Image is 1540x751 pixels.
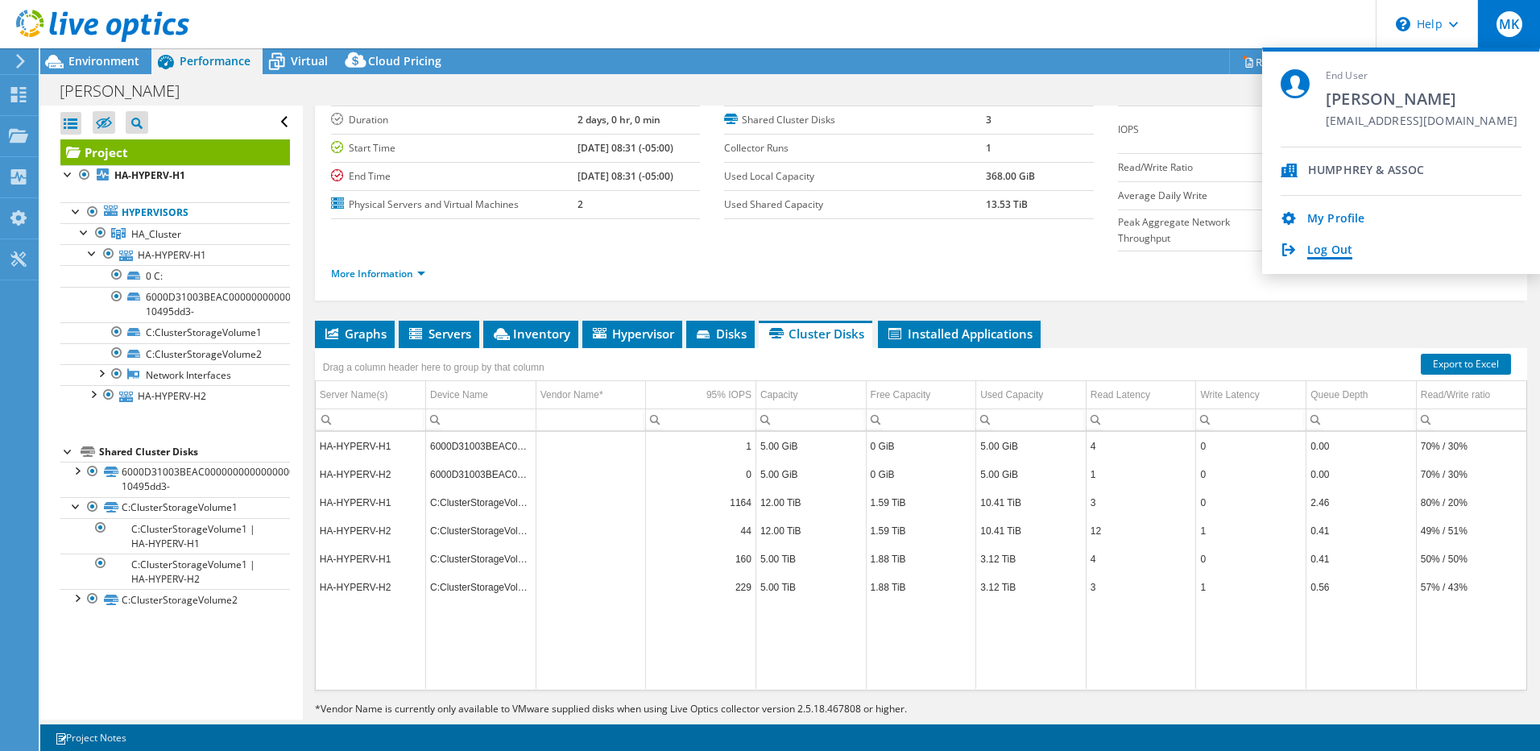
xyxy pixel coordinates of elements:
span: Graphs [323,326,387,342]
a: Log Out [1307,243,1352,259]
span: End User [1326,69,1517,83]
td: Column Used Capacity, Value 3.12 TiB [976,573,1087,601]
span: HA_Cluster [131,227,181,241]
a: HA-HYPERV-H2 [60,385,290,406]
td: Used Capacity Column [976,381,1087,409]
td: Free Capacity Column [866,381,976,409]
td: Column Capacity, Filter cell [756,409,866,430]
a: Project Notes [43,728,138,748]
b: 3 [986,113,991,127]
td: Column 95% IOPS, Value 160 [646,545,756,573]
td: Column Queue Depth, Value 0.56 [1306,573,1417,601]
td: Column Vendor Name*, Filter cell [536,409,646,430]
td: Read/Write ratio Column [1416,381,1526,409]
td: Column Read Latency, Value 12 [1086,517,1196,545]
span: Disks [694,326,747,342]
span: Inventory [491,326,570,342]
label: Read/Write Ratio [1118,160,1291,176]
a: Export to Excel [1421,354,1511,375]
td: Column Device Name, Value 6000D31003BEAC000000000000000003-10495dd3- [426,432,536,460]
label: Collector Runs [724,140,986,156]
td: 95% IOPS Column [646,381,756,409]
td: Column Write Latency, Value 1 [1196,517,1306,545]
span: Hypervisor [590,326,674,342]
span: Vendor Name is currently only available to VMware supplied disks when using Live Optics collector... [321,702,907,716]
a: HA-HYPERV-H1 [60,165,290,186]
td: Column Read/Write ratio, Value 70% / 30% [1416,460,1526,488]
td: Column Capacity, Value 5.00 GiB [756,432,866,460]
div: HUMPHREY & ASSOC [1308,164,1424,179]
div: Data grid [315,348,1527,691]
td: Column Capacity, Value 5.00 TiB [756,573,866,601]
a: 0 C: [60,265,290,286]
td: Column Free Capacity, Value 0 GiB [866,460,976,488]
td: Column Vendor Name*, Value [536,460,646,488]
div: Used Capacity [980,385,1043,405]
a: Hypervisors [60,202,290,223]
td: Column Queue Depth, Filter cell [1306,409,1417,430]
span: Installed Applications [886,326,1033,342]
label: Used Shared Capacity [724,197,986,213]
td: Column Used Capacity, Value 5.00 GiB [976,460,1087,488]
td: Column Server Name(s), Value HA-HYPERV-H2 [316,460,426,488]
td: Column Used Capacity, Filter cell [976,409,1087,430]
a: HA_Cluster [60,223,290,244]
label: Shared Cluster Disks [724,112,986,128]
label: Duration [331,112,577,128]
td: Column Read Latency, Value 3 [1086,488,1196,517]
b: [DATE] 08:31 (-05:00) [577,169,673,183]
span: Cloud Pricing [368,53,441,68]
td: Queue Depth Column [1306,381,1417,409]
a: Network Interfaces [60,364,290,385]
a: Reports [1229,49,1306,74]
td: Column Write Latency, Value 0 [1196,432,1306,460]
b: 2 days, 0 hr, 0 min [577,113,660,127]
td: Column Read/Write ratio, Value 57% / 43% [1416,573,1526,601]
td: Column Used Capacity, Value 10.41 TiB [976,488,1087,517]
a: C:ClusterStorageVolume1 | HA-HYPERV-H2 [60,554,290,589]
td: Column Read Latency, Filter cell [1086,409,1196,430]
td: Column Device Name, Value C:ClusterStorageVolume1 [426,517,536,545]
div: 95% IOPS [706,385,751,405]
svg: \n [1396,17,1410,31]
div: Write Latency [1200,385,1259,405]
td: Column Free Capacity, Filter cell [866,409,976,430]
td: Column Queue Depth, Value 0.00 [1306,460,1417,488]
label: Used Local Capacity [724,168,986,185]
td: Column Read/Write ratio, Value 80% / 20% [1416,488,1526,517]
td: Column Device Name, Value C:ClusterStorageVolume2 [426,545,536,573]
td: Column Write Latency, Value 0 [1196,460,1306,488]
td: Device Name Column [426,381,536,409]
td: Column 95% IOPS, Value 229 [646,573,756,601]
a: C:ClusterStorageVolume2 [60,589,290,610]
td: Write Latency Column [1196,381,1306,409]
td: Column Read Latency, Value 4 [1086,545,1196,573]
td: Column Read/Write ratio, Filter cell [1416,409,1526,430]
div: Device Name [430,385,488,405]
span: [EMAIL_ADDRESS][DOMAIN_NAME] [1326,114,1517,130]
td: Column Server Name(s), Value HA-HYPERV-H1 [316,432,426,460]
div: Server Name(s) [320,385,388,405]
td: Column Read/Write ratio, Value 50% / 50% [1416,545,1526,573]
td: Column Read Latency, Value 4 [1086,432,1196,460]
td: Column Free Capacity, Value 1.59 TiB [866,488,976,517]
span: Performance [180,53,250,68]
span: Servers [407,326,471,342]
td: Column Server Name(s), Value HA-HYPERV-H1 [316,545,426,573]
label: Peak Aggregate Network Throughput [1118,214,1291,247]
a: C:ClusterStorageVolume2 [60,343,290,364]
a: 6000D31003BEAC000000000000000003-10495dd3- [60,287,290,322]
td: Column Used Capacity, Value 3.12 TiB [976,545,1087,573]
td: Column Queue Depth, Value 2.46 [1306,488,1417,517]
td: Vendor Name* Column [536,381,646,409]
td: Column 95% IOPS, Value 1164 [646,488,756,517]
td: Column Server Name(s), Value HA-HYPERV-H2 [316,517,426,545]
span: [PERSON_NAME] [1326,88,1517,110]
b: 1 [986,141,991,155]
td: Column Read Latency, Value 1 [1086,460,1196,488]
td: Column Capacity, Value 12.00 TiB [756,517,866,545]
td: Column Write Latency, Value 0 [1196,488,1306,517]
a: C:ClusterStorageVolume1 [60,322,290,343]
td: Column Queue Depth, Value 0.41 [1306,545,1417,573]
td: Column Used Capacity, Value 10.41 TiB [976,517,1087,545]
